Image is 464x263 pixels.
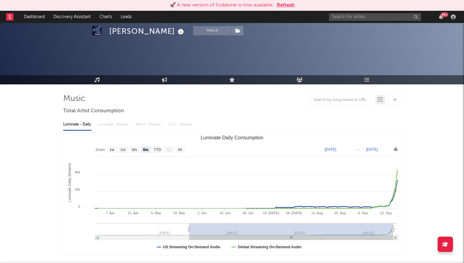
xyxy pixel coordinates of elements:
[334,211,346,215] text: 25. Aug
[311,211,323,215] text: 11. Aug
[143,148,148,152] text: 6m
[109,26,185,36] div: [PERSON_NAME]
[193,26,231,35] button: Track
[20,11,49,23] a: Dashboard
[64,133,400,255] svg: Luminate Daily Consumption
[63,107,124,115] span: Total Artist Consumption
[356,147,359,152] text: →
[63,119,91,130] div: Luminate - Daily
[106,211,115,215] text: 7. Apr
[366,147,378,152] text: [DATE]
[329,13,421,21] input: Search for artists
[163,245,220,249] text: US Streaming On-Demand Audio
[68,163,72,202] text: Luminate Daily Streams
[358,211,368,215] text: 8. Sep
[116,11,136,23] a: Leads
[439,14,443,19] button: 99+
[170,2,274,9] div: 🚀 A new version of Sodatone is now available.
[95,148,105,152] text: Zoom
[219,211,230,215] text: 16. Jun
[325,147,336,152] text: [DATE]
[263,211,279,215] text: 14. [DATE]
[380,211,392,215] text: 22. Sep
[151,211,161,215] text: 5. May
[75,188,80,191] text: 20k
[441,12,448,17] div: 99 +
[121,148,126,152] text: 1m
[277,2,295,9] button: Refresh
[78,205,80,208] text: 0
[173,211,185,215] text: 19. May
[167,148,171,152] text: 1y
[201,135,264,140] text: Luminate Daily Consumption
[132,148,137,152] text: 3m
[110,148,114,152] text: 1w
[178,148,182,152] text: All
[238,245,302,249] text: Global Streaming On-Demand Audio
[128,211,139,215] text: 21. Apr
[198,211,207,215] text: 2. Jun
[154,148,161,152] text: YTD
[49,11,95,23] a: Discovery Assistant
[286,211,302,215] text: 28. [DATE]
[75,170,80,174] text: 40k
[242,211,253,215] text: 30. Jun
[95,11,116,23] a: Charts
[311,98,375,102] input: Search by song name or URL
